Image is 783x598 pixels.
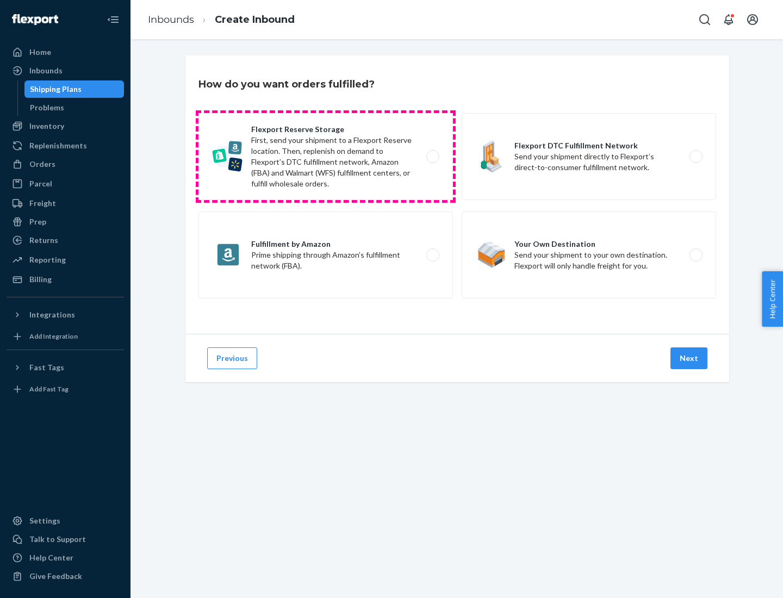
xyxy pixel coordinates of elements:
button: Next [670,347,707,369]
div: Integrations [29,309,75,320]
div: Inbounds [29,65,63,76]
a: Talk to Support [7,531,124,548]
h3: How do you want orders fulfilled? [198,77,375,91]
a: Create Inbound [215,14,295,26]
div: Add Fast Tag [29,384,69,394]
a: Problems [24,99,125,116]
div: Reporting [29,254,66,265]
div: Freight [29,198,56,209]
div: Give Feedback [29,571,82,582]
div: Replenishments [29,140,87,151]
a: Add Fast Tag [7,381,124,398]
a: Freight [7,195,124,212]
div: Home [29,47,51,58]
div: Talk to Support [29,534,86,545]
button: Close Navigation [102,9,124,30]
button: Open account menu [742,9,763,30]
button: Give Feedback [7,568,124,585]
div: Add Integration [29,332,78,341]
div: Parcel [29,178,52,189]
a: Add Integration [7,328,124,345]
div: Shipping Plans [30,84,82,95]
a: Reporting [7,251,124,269]
div: Inventory [29,121,64,132]
div: Prep [29,216,46,227]
div: Returns [29,235,58,246]
div: Settings [29,515,60,526]
button: Fast Tags [7,359,124,376]
a: Help Center [7,549,124,566]
a: Inventory [7,117,124,135]
a: Settings [7,512,124,530]
button: Integrations [7,306,124,323]
div: Help Center [29,552,73,563]
a: Home [7,43,124,61]
a: Billing [7,271,124,288]
div: Billing [29,274,52,285]
button: Help Center [762,271,783,327]
a: Shipping Plans [24,80,125,98]
a: Inbounds [7,62,124,79]
div: Orders [29,159,55,170]
img: Flexport logo [12,14,58,25]
a: Parcel [7,175,124,192]
a: Orders [7,155,124,173]
a: Replenishments [7,137,124,154]
a: Inbounds [148,14,194,26]
button: Open Search Box [694,9,716,30]
div: Fast Tags [29,362,64,373]
a: Prep [7,213,124,231]
div: Problems [30,102,64,113]
a: Returns [7,232,124,249]
ol: breadcrumbs [139,4,303,36]
button: Previous [207,347,257,369]
button: Open notifications [718,9,739,30]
